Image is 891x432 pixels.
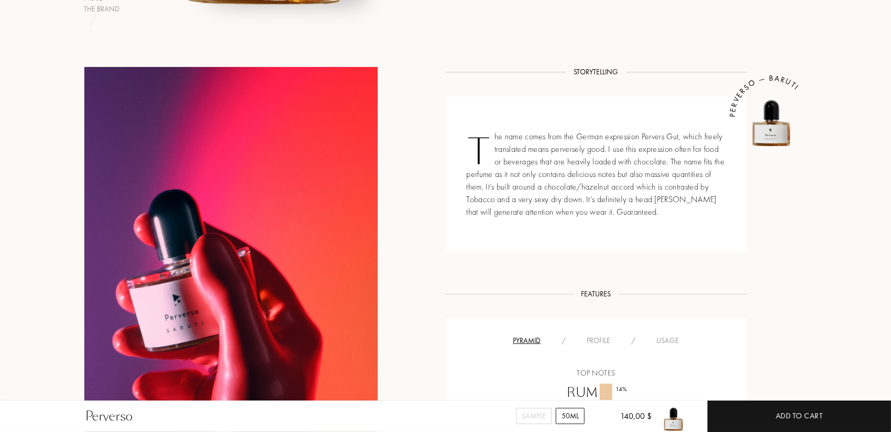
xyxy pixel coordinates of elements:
div: Pyramid [503,335,552,346]
div: Add to cart [776,410,823,422]
div: / [552,335,577,346]
img: Perverso [740,86,803,149]
div: Rum [559,384,633,402]
div: 140,00 $ [607,410,652,432]
div: 50mL [556,408,585,424]
div: Top notes [454,368,739,379]
div: Profile [577,335,621,346]
div: / [621,335,646,346]
div: The brand [84,4,137,15]
div: 14 % [615,384,627,394]
div: Perverso [86,407,133,426]
div: Sample [516,408,552,424]
div: The name comes from the German expression Pervers Gut, which freely translated means perversely g... [446,96,747,252]
img: Perverso [658,401,689,432]
div: Usage [646,335,690,346]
